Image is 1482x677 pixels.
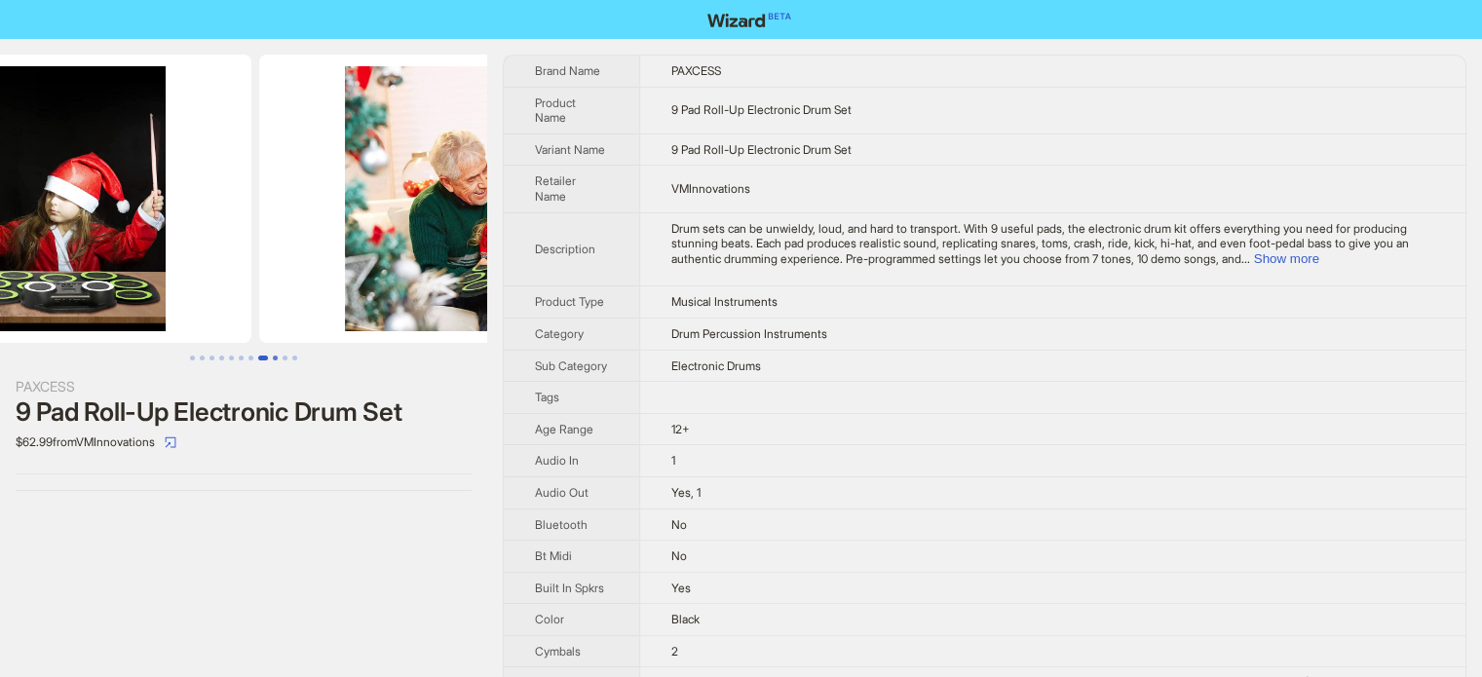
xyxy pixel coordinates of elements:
span: 12+ [671,422,690,436]
span: Bluetooth [535,517,588,532]
span: 9 Pad Roll-Up Electronic Drum Set [671,102,852,117]
div: PAXCESS [16,376,472,397]
span: Cymbals [535,644,581,658]
span: Audio Out [535,485,589,500]
button: Go to slide 4 [219,356,224,360]
div: Drum sets can be unwieldy, loud, and hard to transport. With 9 useful pads, the electronic drum k... [671,221,1434,267]
span: No [671,548,687,563]
img: 9 Pad Roll-Up Electronic Drum Set 9 Pad Roll-Up Electronic Drum Set image 9 [259,55,696,343]
span: Product Type [535,294,604,309]
span: Drum sets can be unwieldy, loud, and hard to transport. With 9 useful pads, the electronic drum k... [671,221,1409,266]
span: Product Name [535,95,576,126]
span: Sub Category [535,358,607,373]
span: ... [1241,251,1250,266]
div: $62.99 from VMInnovations [16,427,472,458]
button: Expand [1254,251,1319,266]
span: VMInnovations [671,181,750,196]
span: Bt Midi [535,548,572,563]
span: Retailer Name [535,173,576,204]
span: Electronic Drums [671,358,761,373]
button: Go to slide 7 [248,356,253,360]
span: Age Range [535,422,593,436]
span: Variant Name [535,142,605,157]
span: 1 [671,453,675,468]
button: Go to slide 11 [292,356,297,360]
button: Go to slide 3 [209,356,214,360]
span: Tags [535,390,559,404]
span: Built In Spkrs [535,581,604,595]
div: 9 Pad Roll-Up Electronic Drum Set [16,397,472,427]
span: Description [535,242,595,256]
span: Drum Percussion Instruments [671,326,827,341]
span: Category [535,326,584,341]
span: Musical Instruments [671,294,778,309]
span: PAXCESS [671,63,721,78]
span: Brand Name [535,63,600,78]
button: Go to slide 6 [239,356,244,360]
span: Yes [671,581,691,595]
span: Audio In [535,453,579,468]
span: select [165,436,176,448]
button: Go to slide 1 [190,356,195,360]
button: Go to slide 10 [283,356,287,360]
button: Go to slide 5 [229,356,234,360]
span: 9 Pad Roll-Up Electronic Drum Set [671,142,852,157]
span: Black [671,612,700,626]
span: Color [535,612,564,626]
span: Yes, 1 [671,485,701,500]
button: Go to slide 8 [258,356,268,360]
span: No [671,517,687,532]
button: Go to slide 2 [200,356,205,360]
span: 2 [671,644,678,658]
button: Go to slide 9 [273,356,278,360]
